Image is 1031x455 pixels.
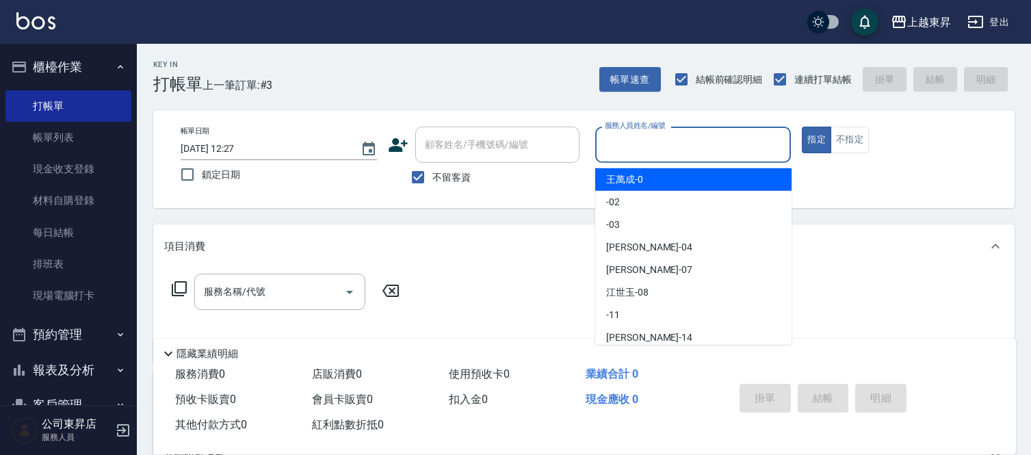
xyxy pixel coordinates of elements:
button: 帳單速查 [599,67,661,92]
button: 櫃檯作業 [5,49,131,85]
a: 每日結帳 [5,217,131,248]
span: 會員卡販賣 0 [312,393,373,406]
h3: 打帳單 [153,75,203,94]
a: 打帳單 [5,90,131,122]
div: 上越東昇 [907,14,951,31]
button: Open [339,281,361,303]
span: -03 [606,218,620,232]
p: 隱藏業績明細 [177,347,238,361]
a: 材料自購登錄 [5,185,131,216]
label: 服務人員姓名/編號 [605,120,665,131]
h5: 公司東昇店 [42,417,112,431]
button: 指定 [802,127,831,153]
button: 上越東昇 [885,8,956,36]
span: 其他付款方式 0 [175,418,247,431]
p: 項目消費 [164,239,205,254]
span: 店販消費 0 [312,367,362,380]
span: 上一筆訂單:#3 [203,77,273,94]
button: 登出 [962,10,1015,35]
p: 服務人員 [42,431,112,443]
button: Choose date, selected date is 2025-08-13 [352,133,385,166]
span: 業績合計 0 [586,367,638,380]
span: 紅利點數折抵 0 [312,418,384,431]
h2: Key In [153,60,203,69]
img: Person [11,417,38,444]
span: 使用預收卡 0 [449,367,510,380]
span: 鎖定日期 [202,168,240,182]
span: [PERSON_NAME] -07 [606,263,692,277]
span: -11 [606,308,620,322]
a: 現金收支登錄 [5,153,131,185]
button: save [851,8,878,36]
button: 不指定 [831,127,869,153]
span: 服務消費 0 [175,367,225,380]
span: 連續打單結帳 [794,73,852,87]
button: 報表及分析 [5,352,131,388]
span: -02 [606,195,620,209]
button: 預約管理 [5,317,131,352]
span: 不留客資 [432,170,471,185]
div: 項目消費 [153,224,1015,268]
span: [PERSON_NAME] -14 [606,330,692,345]
input: YYYY/MM/DD hh:mm [181,138,347,160]
a: 帳單列表 [5,122,131,153]
span: 江世玉 -08 [606,285,649,300]
img: Logo [16,12,55,29]
span: 扣入金 0 [449,393,488,406]
span: [PERSON_NAME] -04 [606,240,692,255]
a: 排班表 [5,248,131,280]
span: 預收卡販賣 0 [175,393,236,406]
a: 現場電腦打卡 [5,280,131,311]
span: 結帳前確認明細 [696,73,763,87]
span: 現金應收 0 [586,393,638,406]
label: 帳單日期 [181,126,209,136]
span: 王萬成 -0 [606,172,643,187]
button: 客戶管理 [5,387,131,423]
